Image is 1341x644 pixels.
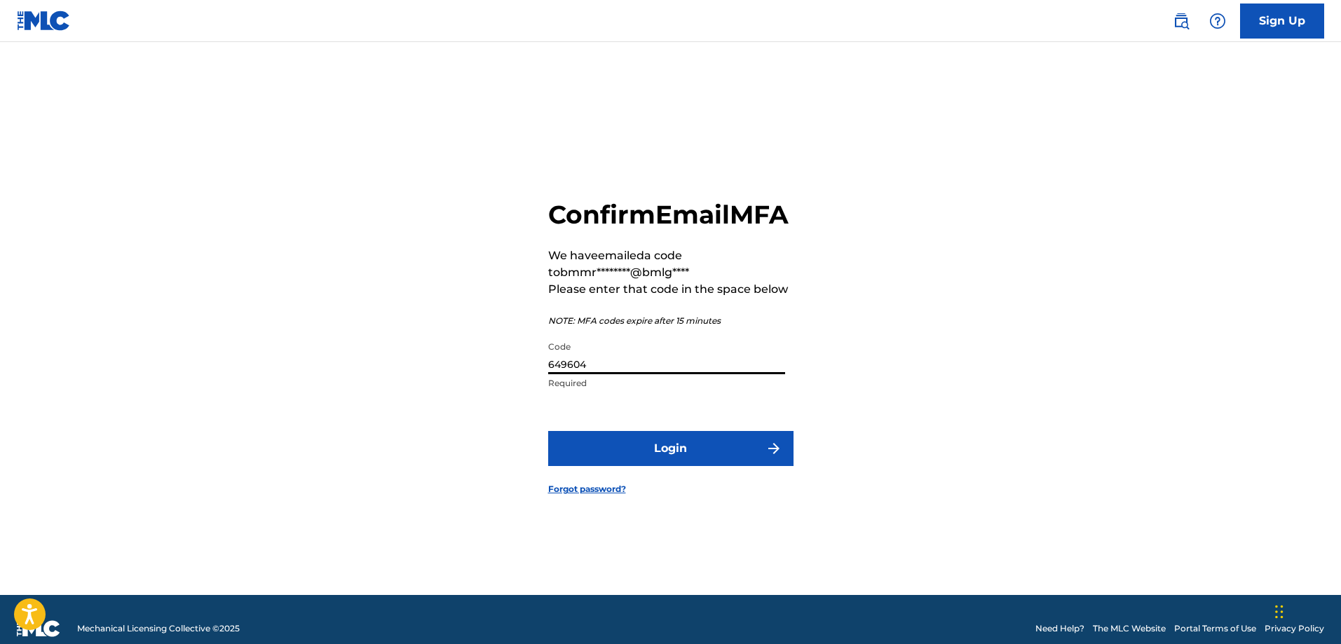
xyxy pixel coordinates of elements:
[1173,13,1190,29] img: search
[1275,591,1284,633] div: Drag
[548,315,794,327] p: NOTE: MFA codes expire after 15 minutes
[1093,622,1166,635] a: The MLC Website
[548,431,794,466] button: Login
[1240,4,1324,39] a: Sign Up
[548,483,626,495] a: Forgot password?
[548,199,794,231] h2: Confirm Email MFA
[1271,577,1341,644] iframe: Chat Widget
[1174,622,1256,635] a: Portal Terms of Use
[77,622,240,635] span: Mechanical Licensing Collective © 2025
[548,377,785,390] p: Required
[1265,622,1324,635] a: Privacy Policy
[548,281,794,298] p: Please enter that code in the space below
[17,620,60,637] img: logo
[765,440,782,457] img: f7272a7cc735f4ea7f67.svg
[1209,13,1226,29] img: help
[1167,7,1195,35] a: Public Search
[1035,622,1084,635] a: Need Help?
[1204,7,1232,35] div: Help
[17,11,71,31] img: MLC Logo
